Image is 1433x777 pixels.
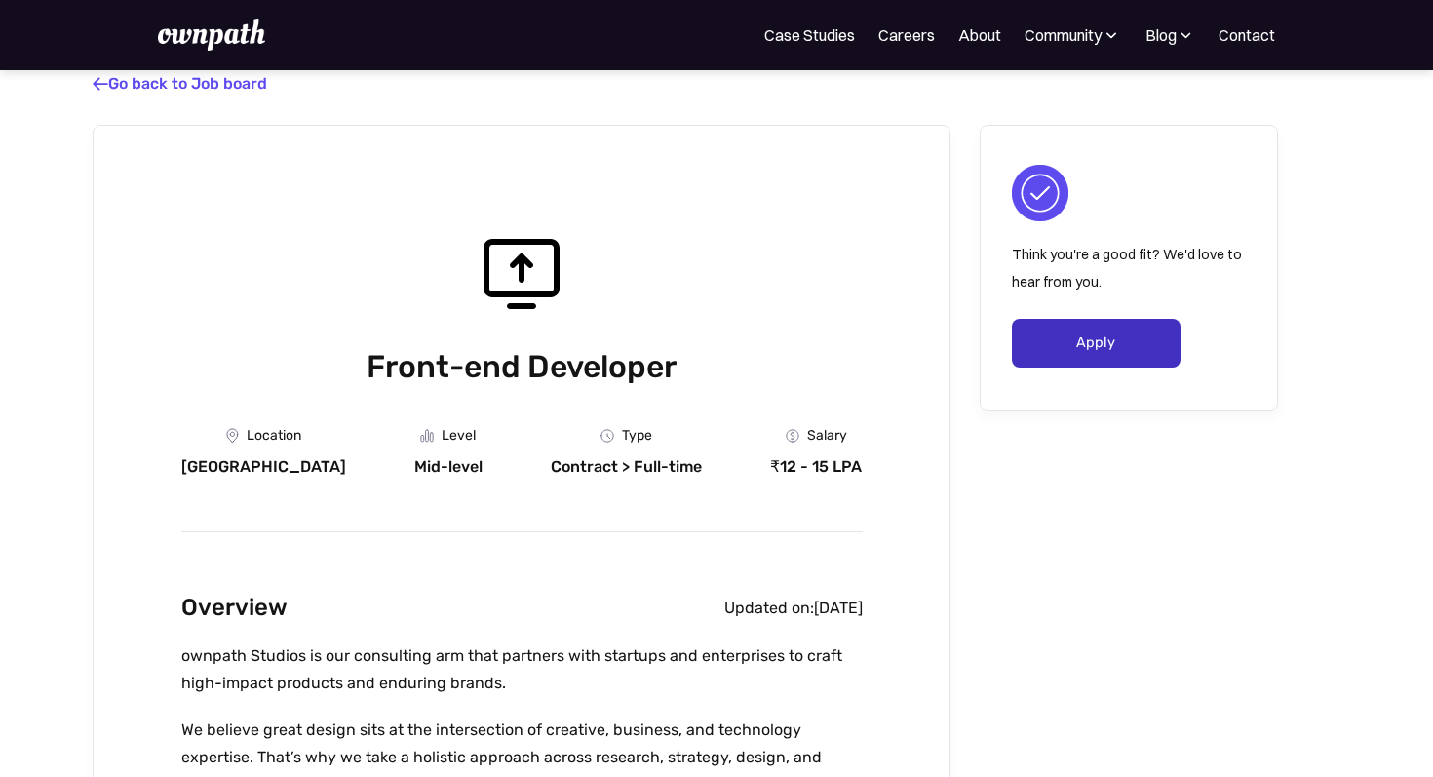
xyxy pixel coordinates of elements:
div: [DATE] [814,599,863,618]
h2: Overview [181,589,288,627]
a: Contact [1219,23,1275,47]
p: Think you're a good fit? We'd love to hear from you. [1012,241,1246,295]
div: Type [622,428,652,444]
img: Graph Icon - Job Board X Webflow Template [420,429,434,443]
a: Go back to Job board [93,74,267,93]
div: [GEOGRAPHIC_DATA] [181,457,346,477]
div: Blog [1144,23,1195,47]
div: Mid-level [414,457,483,477]
img: Location Icon - Job Board X Webflow Template [226,428,239,444]
img: Money Icon - Job Board X Webflow Template [786,429,799,443]
div: Contract > Full-time [551,457,702,477]
a: Case Studies [764,23,855,47]
div: Location [247,428,301,444]
div: Level [442,428,476,444]
img: Clock Icon - Job Board X Webflow Template [600,429,614,443]
a: About [958,23,1001,47]
div: ₹12 - 15 LPA [770,457,862,477]
a: Apply [1012,319,1181,368]
h1: Front-end Developer [181,344,863,389]
div: Community [1025,23,1121,47]
div: Updated on: [724,599,814,618]
a: Careers [878,23,935,47]
div: Salary [807,428,847,444]
span:  [93,74,108,94]
p: ownpath Studios is our consulting arm that partners with startups and enterprises to craft high-i... [181,642,863,697]
div: Community [1025,23,1102,47]
div: Blog [1145,23,1177,47]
